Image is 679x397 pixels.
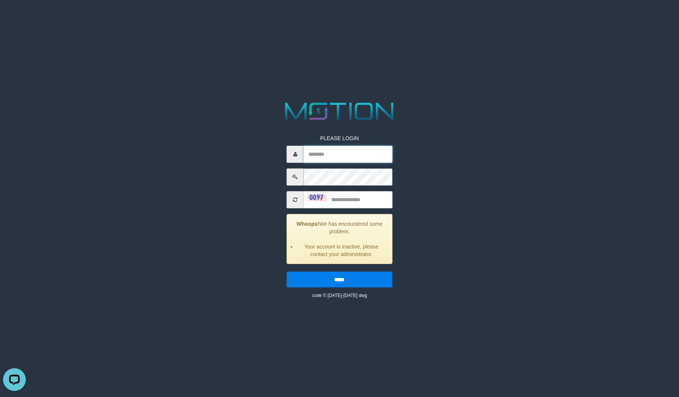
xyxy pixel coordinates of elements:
strong: Whoops! [297,221,319,227]
button: Open LiveChat chat widget [3,3,26,26]
small: code © [DATE]-[DATE] dwg [312,293,367,298]
li: Your account is inactive, please contact your administrator. [297,243,386,258]
p: PLEASE LOGIN [287,134,392,142]
div: We has encountered some problem. [287,214,392,264]
img: captcha [308,194,327,201]
img: MOTION_logo.png [280,100,399,123]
